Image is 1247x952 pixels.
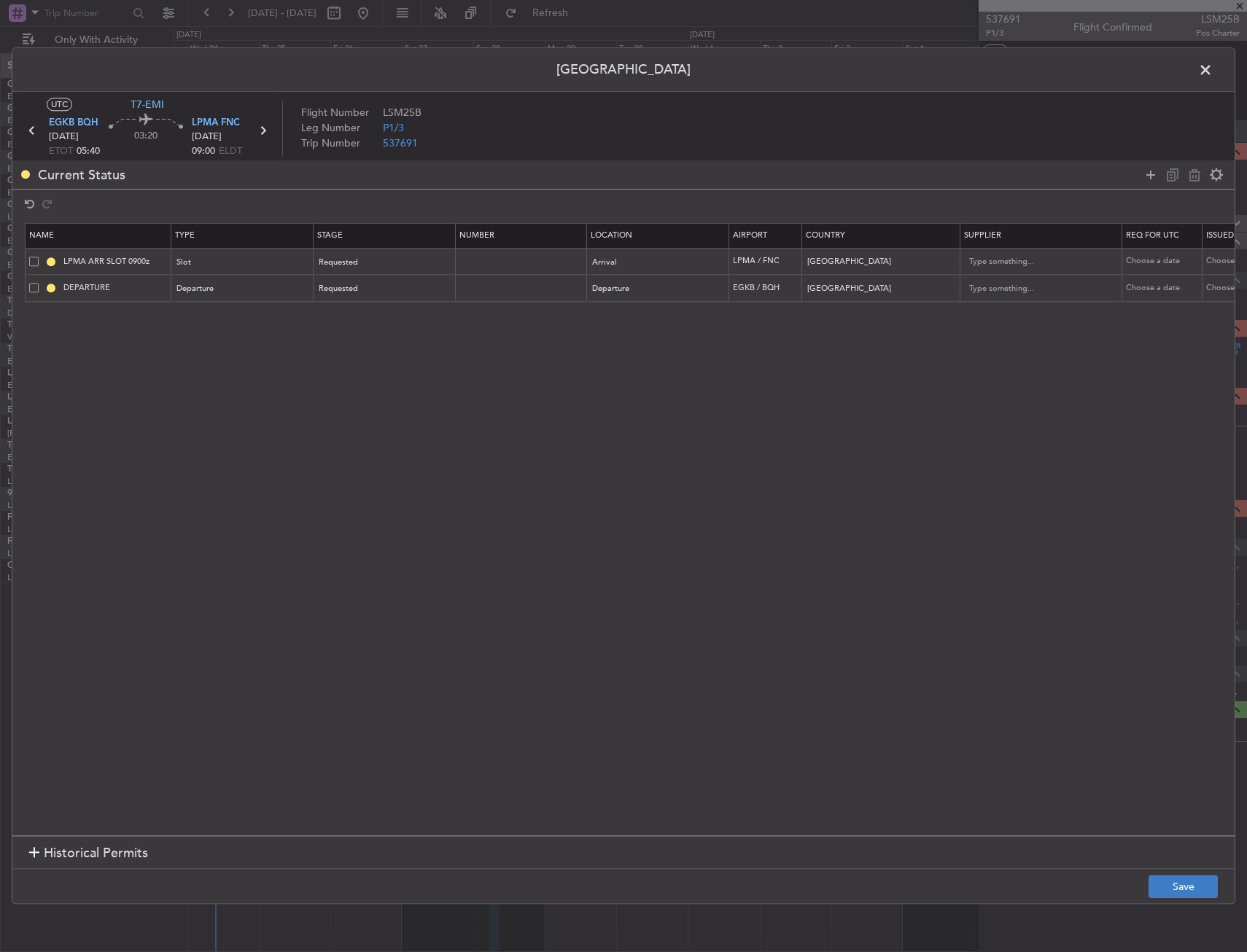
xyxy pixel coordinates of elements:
span: Supplier [964,230,1001,241]
button: Save [1149,875,1218,899]
header: [GEOGRAPHIC_DATA] [12,48,1235,92]
input: Type something... [969,251,1100,273]
span: Req For Utc [1126,230,1179,241]
div: Choose a date [1126,256,1202,268]
div: Choose a date [1126,282,1202,294]
input: Type something... [969,278,1100,300]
